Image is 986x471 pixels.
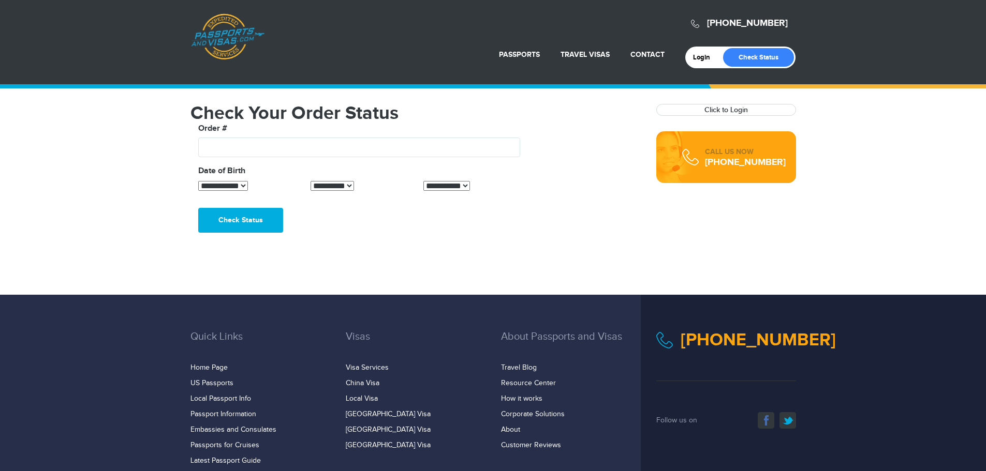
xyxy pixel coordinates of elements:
[499,50,540,59] a: Passports
[501,426,520,434] a: About
[346,331,485,358] h3: Visas
[705,147,786,157] div: CALL US NOW
[190,331,330,358] h3: Quick Links
[501,331,641,358] h3: About Passports and Visas
[198,208,283,233] button: Check Status
[198,123,227,135] label: Order #
[501,363,537,372] a: Travel Blog
[346,410,431,418] a: [GEOGRAPHIC_DATA] Visa
[191,13,264,60] a: Passports & [DOMAIN_NAME]
[198,165,245,177] label: Date of Birth
[705,157,786,168] div: [PHONE_NUMBER]
[779,412,796,429] a: twitter
[190,104,641,123] h1: Check Your Order Status
[190,394,251,403] a: Local Passport Info
[693,53,717,62] a: Login
[501,410,565,418] a: Corporate Solutions
[681,329,836,351] a: [PHONE_NUMBER]
[190,410,256,418] a: Passport Information
[501,394,542,403] a: How it works
[346,379,379,387] a: China Visa
[190,457,261,465] a: Latest Passport Guide
[190,379,233,387] a: US Passports
[346,363,389,372] a: Visa Services
[723,48,794,67] a: Check Status
[346,441,431,449] a: [GEOGRAPHIC_DATA] Visa
[190,363,228,372] a: Home Page
[190,426,276,434] a: Embassies and Consulates
[561,50,610,59] a: Travel Visas
[346,426,431,434] a: [GEOGRAPHIC_DATA] Visa
[704,105,748,114] a: Click to Login
[758,412,774,429] a: facebook
[501,441,561,449] a: Customer Reviews
[707,18,788,29] a: [PHONE_NUMBER]
[501,379,556,387] a: Resource Center
[190,441,259,449] a: Passports for Cruises
[630,50,665,59] a: Contact
[346,394,378,403] a: Local Visa
[656,416,697,424] span: Follow us on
